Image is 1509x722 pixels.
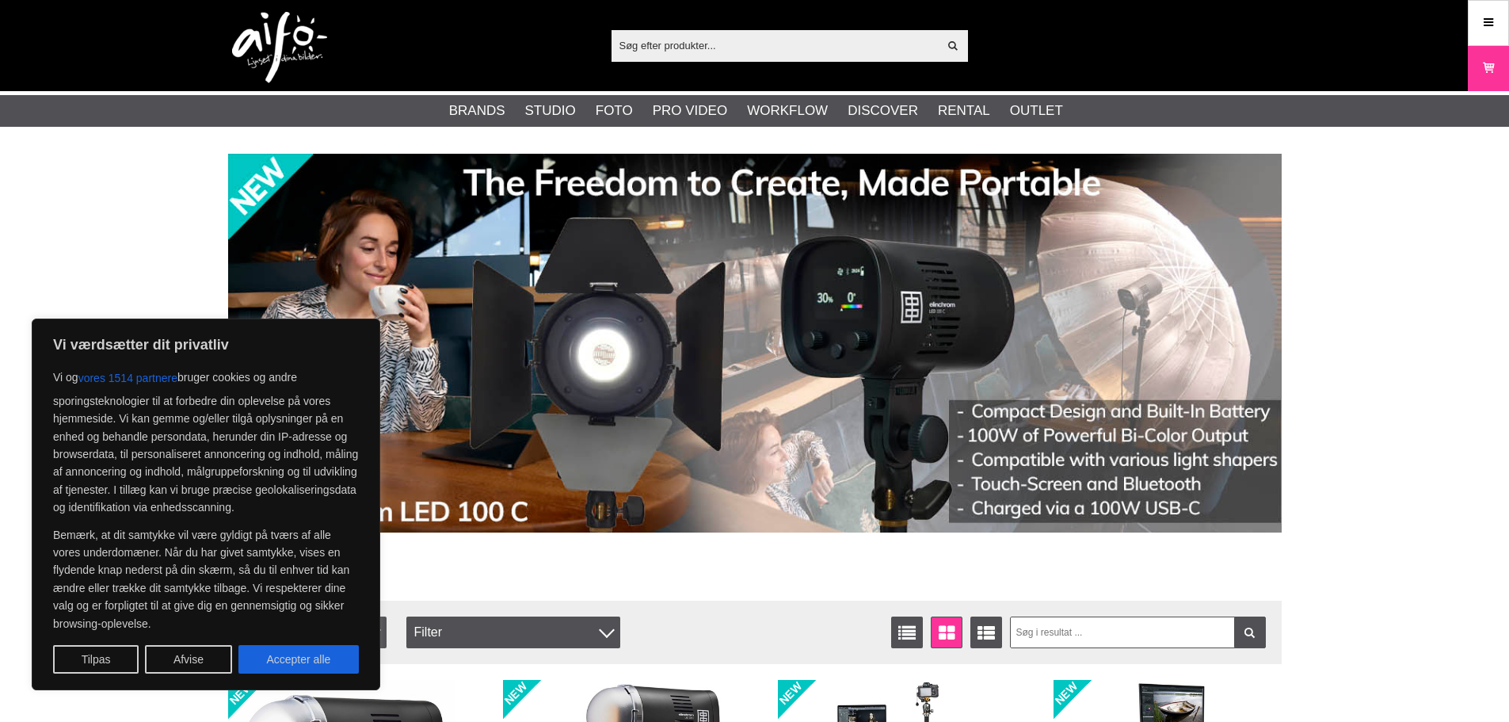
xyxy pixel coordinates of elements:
[406,617,620,648] div: Filter
[596,101,633,121] a: Foto
[612,33,939,57] input: Søg efter produkter...
[970,617,1002,648] a: Udvid liste
[53,335,359,354] p: Vi værdsætter dit privatliv
[145,645,232,674] button: Afvise
[653,101,727,121] a: Pro Video
[891,617,923,648] a: Vis liste
[848,101,918,121] a: Discover
[747,101,828,121] a: Workflow
[53,645,139,674] button: Tilpas
[1010,101,1063,121] a: Outlet
[1234,617,1266,648] a: Filtrer
[1010,617,1266,648] input: Søg i resultat ...
[32,319,380,690] div: Vi værdsætter dit privatliv
[232,12,327,83] img: logo.png
[53,526,359,632] p: Bemærk, at dit samtykke vil være gyldigt på tværs af alle vores underdomæner. Når du har givet sa...
[938,101,990,121] a: Rental
[78,364,177,392] button: vores 1514 partnere
[525,101,576,121] a: Studio
[53,364,359,517] p: Vi og bruger cookies og andre sporingsteknologier til at forbedre din oplevelse på vores hjemmesi...
[931,617,962,648] a: Vinduevisning
[238,645,359,674] button: Accepter alle
[449,101,505,121] a: Brands
[228,154,1282,533] img: Annonce:002 banner-elin-led100c11390x.jpg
